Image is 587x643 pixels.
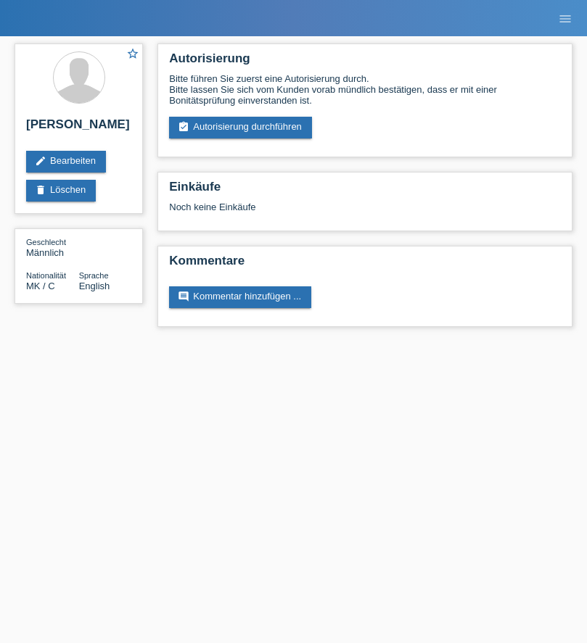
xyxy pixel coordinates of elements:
span: English [79,281,110,291]
i: delete [35,184,46,196]
div: Männlich [26,236,79,258]
div: Bitte führen Sie zuerst eine Autorisierung durch. Bitte lassen Sie sich vom Kunden vorab mündlich... [169,73,561,106]
div: Noch keine Einkäufe [169,202,561,223]
a: menu [551,14,580,22]
span: Nationalität [26,271,66,280]
a: deleteLöschen [26,180,96,202]
h2: Kommentare [169,254,561,275]
span: Mazedonien / C / 17.01.2021 [26,281,55,291]
i: edit [35,155,46,167]
h2: [PERSON_NAME] [26,117,131,139]
a: star_border [126,47,139,62]
span: Geschlecht [26,238,66,246]
a: commentKommentar hinzufügen ... [169,286,311,308]
i: assignment_turned_in [178,121,189,133]
a: assignment_turned_inAutorisierung durchführen [169,117,312,138]
i: comment [178,291,189,302]
i: star_border [126,47,139,60]
span: Sprache [79,271,109,280]
h2: Einkäufe [169,180,561,202]
h2: Autorisierung [169,51,561,73]
a: editBearbeiten [26,151,106,173]
i: menu [558,12,572,26]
